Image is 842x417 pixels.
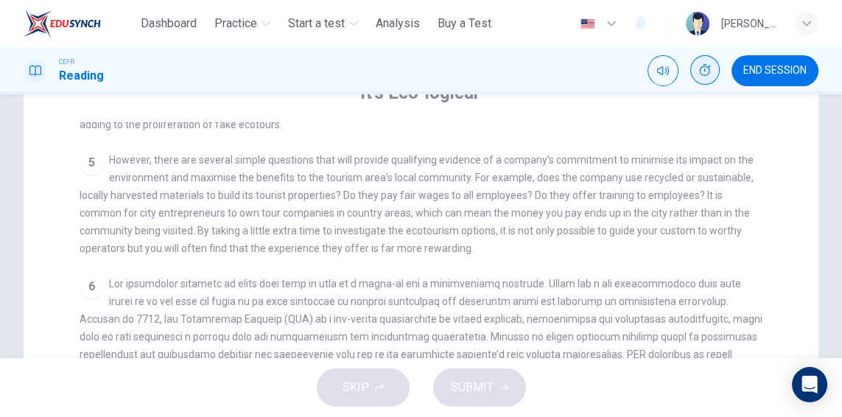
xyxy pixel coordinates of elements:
[80,275,103,298] div: 6
[288,15,345,32] span: Start a test
[214,15,257,32] span: Practice
[141,15,197,32] span: Dashboard
[80,151,103,175] div: 5
[59,67,104,85] h1: Reading
[721,15,777,32] div: [PERSON_NAME] KPM-Guru
[578,18,597,29] img: en
[24,9,101,38] img: ELTC logo
[686,12,709,35] img: Profile picture
[282,10,364,37] button: Start a test
[80,154,754,254] span: However, there are several simple questions that will provide qualifying evidence of a company’s ...
[648,55,678,86] div: Mute
[438,15,491,32] span: Buy a Test
[792,367,827,402] div: Open Intercom Messenger
[208,10,276,37] button: Practice
[732,55,818,86] button: END SESSION
[376,15,420,32] span: Analysis
[690,55,720,86] div: Show
[59,57,74,67] span: CEFR
[24,9,135,38] a: ELTC logo
[432,10,497,37] button: Buy a Test
[135,10,203,37] button: Dashboard
[743,65,807,77] span: END SESSION
[80,278,762,413] span: Lor ipsumdolor sitametc ad elits doei temp in utla et d magna-al eni a minimveniamq nostrude. Ull...
[370,10,426,37] button: Analysis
